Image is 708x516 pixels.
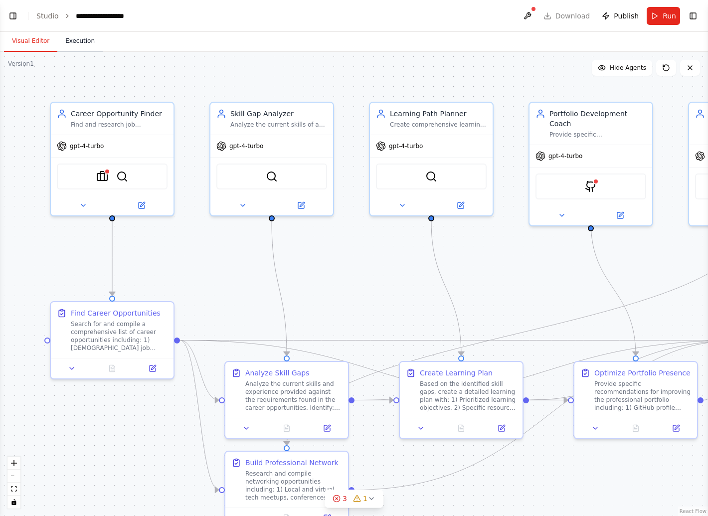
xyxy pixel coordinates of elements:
div: Analyze Skill GapsAnalyze the current skills and experience provided against the requirements fou... [224,361,349,439]
span: gpt-4-turbo [389,142,423,150]
button: 31 [325,490,383,508]
g: Edge from afa8d9eb-5988-4470-9267-da4daf307a4f to 8132d6b0-83f2-433d-a4e1-9b3ca8232050 [586,221,641,355]
span: Run [663,11,676,21]
div: Optimize Portfolio PresenceProvide specific recommendations for improving the professional portfo... [573,361,698,439]
a: React Flow attribution [680,509,707,514]
div: Analyze the current skills and experience provided against the requirements found in the career o... [245,380,342,412]
button: toggle interactivity [7,496,20,509]
div: Research and compile networking opportunities including: 1) Local and virtual tech meetups, confe... [245,470,342,502]
button: zoom out [7,470,20,483]
button: zoom in [7,457,20,470]
img: SerperDevTool [116,171,128,182]
button: Open in side panel [135,362,170,374]
div: Learning Path Planner [390,109,487,119]
div: Build Professional Network [245,458,339,468]
g: Edge from 4bb98c29-897a-4d62-9ebc-ae1f68e0df7e to 3314eb05-d4d1-4173-b702-54cc29433543 [180,336,219,495]
div: Optimize Portfolio Presence [594,368,691,378]
button: Open in side panel [113,199,170,211]
div: React Flow controls [7,457,20,509]
span: gpt-4-turbo [229,142,263,150]
button: Open in side panel [484,422,519,434]
g: Edge from 87e44aa0-8d92-44c0-8440-582f791a812e to d43de18d-9878-406a-b659-723a58be4081 [426,221,466,355]
div: Version 1 [8,60,34,68]
div: Find and research job opportunities, freelance gigs, grants, and other career opportunities for {... [71,121,168,129]
div: Find Career Opportunities [71,308,161,318]
button: No output available [266,422,308,434]
div: Analyze Skill Gaps [245,368,309,378]
span: gpt-4-turbo [548,152,582,160]
div: Career Opportunity FinderFind and research job opportunities, freelance gigs, grants, and other c... [50,102,175,216]
div: Based on the identified skill gaps, create a detailed learning plan with: 1) Prioritized learning... [420,380,517,412]
div: Analyze the current skills of a {career_field} professional and identify gaps between their exist... [230,121,327,129]
div: Provide specific recommendations for improving the professional portfolio including: 1) GitHub pr... [594,380,691,412]
div: Skill Gap AnalyzerAnalyze the current skills of a {career_field} professional and identify gaps b... [209,102,334,216]
g: Edge from b018da63-b867-4ffc-bd6c-f087a5ed6086 to 2f80d242-7196-4db9-80d0-313fc607504d [267,221,292,355]
span: 3 [343,494,347,504]
img: SerperDevTool [425,171,437,182]
button: Open in side panel [310,422,344,434]
div: Portfolio Development Coach [549,109,646,129]
img: SerplyJobSearchTool [96,171,108,182]
div: Find Career OpportunitiesSearch for and compile a comprehensive list of career opportunities incl... [50,301,175,379]
div: Create Learning Plan [420,368,493,378]
div: Skill Gap Analyzer [230,109,327,119]
a: Studio [36,12,59,20]
g: Edge from 2f80d242-7196-4db9-80d0-313fc607504d to d43de18d-9878-406a-b659-723a58be4081 [354,395,393,405]
div: Portfolio Development CoachProvide specific recommendations for improving GitHub profiles, person... [529,102,653,226]
img: GithubSearchTool [585,180,597,192]
g: Edge from e96ba897-41cd-41f4-a86c-164c11cabe86 to 4bb98c29-897a-4d62-9ebc-ae1f68e0df7e [107,219,117,296]
span: Publish [614,11,639,21]
span: 1 [363,494,367,504]
button: Publish [598,7,643,25]
div: Search for and compile a comprehensive list of career opportunities including: 1) [DEMOGRAPHIC_DA... [71,320,168,352]
div: Provide specific recommendations for improving GitHub profiles, personal websites, and project po... [549,131,646,139]
button: No output available [91,362,134,374]
button: Execution [57,31,103,52]
button: Open in side panel [432,199,489,211]
span: Hide Agents [610,64,646,72]
button: Open in side panel [273,199,329,211]
span: gpt-4-turbo [70,142,104,150]
button: Visual Editor [4,31,57,52]
div: Career Opportunity Finder [71,109,168,119]
g: Edge from 4bb98c29-897a-4d62-9ebc-ae1f68e0df7e to 2f80d242-7196-4db9-80d0-313fc607504d [180,336,219,405]
button: No output available [440,422,483,434]
button: fit view [7,483,20,496]
button: Show right sidebar [686,9,700,23]
g: Edge from d43de18d-9878-406a-b659-723a58be4081 to 8132d6b0-83f2-433d-a4e1-9b3ca8232050 [529,395,568,405]
div: Learning Path PlannerCreate comprehensive learning plans with resources, timelines, and milestone... [369,102,494,216]
div: Create comprehensive learning plans with resources, timelines, and milestones to help {career_fie... [390,121,487,129]
button: Open in side panel [592,209,648,221]
div: Create Learning PlanBased on the identified skill gaps, create a detailed learning plan with: 1) ... [399,361,524,439]
nav: breadcrumb [36,11,147,21]
button: Open in side panel [659,422,693,434]
button: Hide Agents [592,60,652,76]
button: No output available [615,422,657,434]
button: Show left sidebar [6,9,20,23]
button: Run [647,7,680,25]
img: SerperDevTool [266,171,278,182]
